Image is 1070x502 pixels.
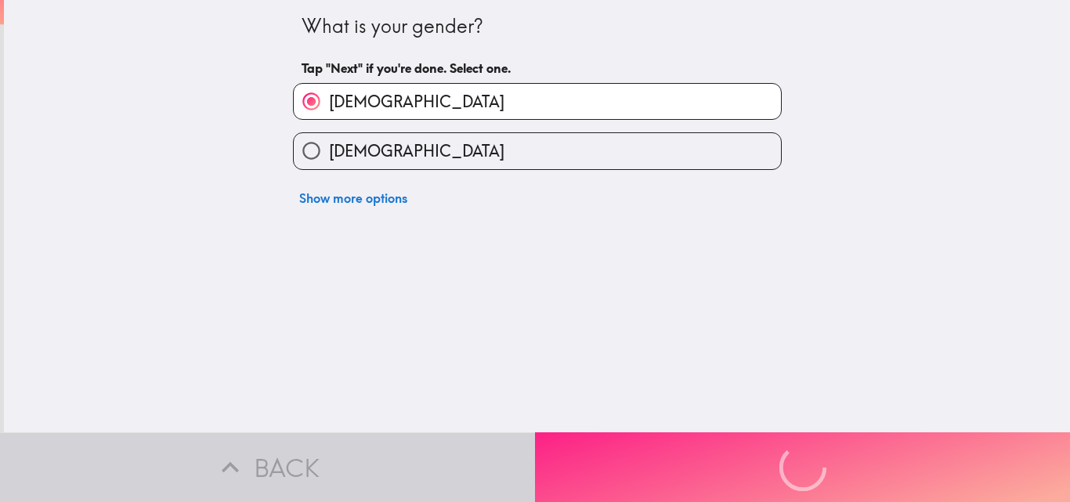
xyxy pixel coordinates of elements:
[293,182,414,214] button: Show more options
[302,13,773,40] div: What is your gender?
[294,133,781,168] button: [DEMOGRAPHIC_DATA]
[329,140,504,162] span: [DEMOGRAPHIC_DATA]
[302,60,773,77] h6: Tap "Next" if you're done. Select one.
[329,91,504,113] span: [DEMOGRAPHIC_DATA]
[294,84,781,119] button: [DEMOGRAPHIC_DATA]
